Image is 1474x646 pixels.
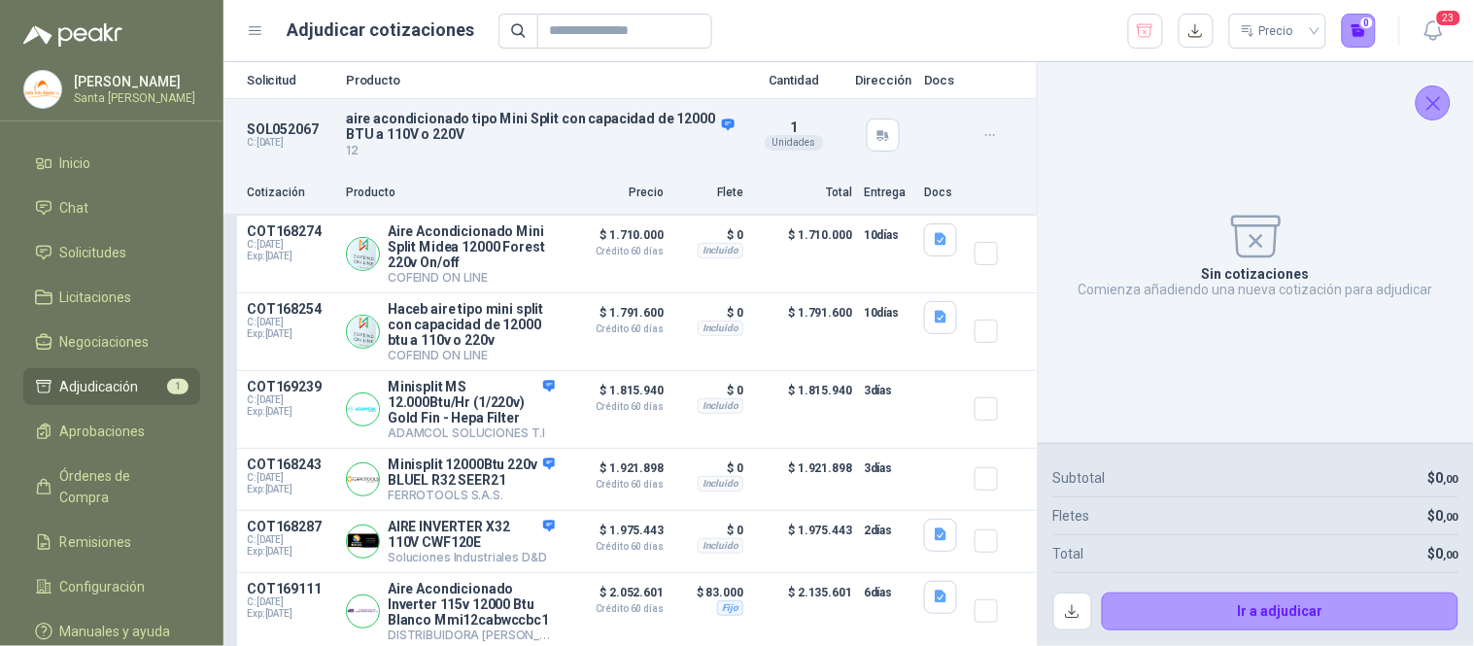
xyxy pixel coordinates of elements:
[717,600,743,616] div: Fijo
[566,184,664,202] p: Precio
[247,472,334,484] span: C: [DATE]
[675,184,743,202] p: Flete
[566,402,664,412] span: Crédito 60 días
[698,398,743,414] div: Incluido
[247,74,334,86] p: Solicitud
[1342,14,1377,49] button: 0
[60,576,146,597] span: Configuración
[864,519,912,542] p: 2 días
[675,581,743,604] p: $ 83.000
[247,519,334,534] p: COT168287
[167,379,189,394] span: 1
[755,581,852,642] p: $ 2.135.601
[388,488,555,502] p: FERROTOOLS S.A.S.
[566,324,664,334] span: Crédito 60 días
[1428,543,1458,564] p: $
[924,74,963,86] p: Docs
[388,348,555,362] p: COFEIND ON LINE
[854,74,912,86] p: Dirección
[347,463,379,495] img: Company Logo
[60,331,150,353] span: Negociaciones
[864,457,912,480] p: 3 días
[388,425,555,440] p: ADAMCOL SOLUCIONES T.I
[247,121,334,137] p: SOL052067
[755,301,852,362] p: $ 1.791.600
[288,17,475,44] h1: Adjudicar cotizaciones
[247,484,334,495] span: Exp: [DATE]
[247,379,334,394] p: COT169239
[23,279,200,316] a: Licitaciones
[247,239,334,251] span: C: [DATE]
[675,519,743,542] p: $ 0
[566,379,664,412] p: $ 1.815.940
[23,413,200,450] a: Aprobaciones
[1053,467,1106,489] p: Subtotal
[247,596,334,608] span: C: [DATE]
[566,480,664,490] span: Crédito 60 días
[388,581,555,628] p: Aire Acondicionado Inverter 115v 12000 Btu Blanco Mmi12cabwccbc1
[864,379,912,402] p: 3 días
[755,223,852,285] p: $ 1.710.000
[1102,593,1459,631] button: Ir a adjudicar
[765,135,824,151] div: Unidades
[1428,505,1458,527] p: $
[864,184,912,202] p: Entrega
[346,142,734,160] p: 12
[566,457,664,490] p: $ 1.921.898
[698,476,743,492] div: Incluido
[23,524,200,561] a: Remisiones
[247,394,334,406] span: C: [DATE]
[755,379,852,440] p: $ 1.815.940
[1079,282,1433,297] p: Comienza añadiendo una nueva cotización para adjudicar
[346,111,734,142] p: aire acondicionado tipo Mini Split con capacidad de 12000 BTU a 110V o 220V
[675,379,743,402] p: $ 0
[346,74,734,86] p: Producto
[566,542,664,552] span: Crédito 60 días
[755,519,852,564] p: $ 1.975.443
[675,301,743,324] p: $ 0
[23,458,200,516] a: Órdenes de Compra
[247,608,334,620] span: Exp: [DATE]
[745,74,842,86] p: Cantidad
[247,251,334,262] span: Exp: [DATE]
[1428,467,1458,489] p: $
[247,328,334,340] span: Exp: [DATE]
[698,243,743,258] div: Incluido
[60,153,91,174] span: Inicio
[347,316,379,348] img: Company Logo
[23,23,122,47] img: Logo peakr
[388,457,555,488] p: Minisplit 12000Btu 220v BLUEL R32 SEER21
[60,242,127,263] span: Solicitudes
[566,301,664,334] p: $ 1.791.600
[1053,505,1090,527] p: Fletes
[23,323,200,360] a: Negociaciones
[247,137,334,149] p: C: [DATE]
[24,71,61,108] img: Company Logo
[755,457,852,502] p: $ 1.921.898
[247,581,334,596] p: COT169111
[1053,543,1084,564] p: Total
[864,223,912,247] p: 10 días
[60,531,132,553] span: Remisiones
[60,287,132,308] span: Licitaciones
[247,534,334,546] span: C: [DATE]
[1444,549,1458,561] span: ,00
[388,379,555,425] p: Minisplit MS 12.000Btu/Hr (1/220v) Gold Fin - Hepa Filter
[698,538,743,554] div: Incluido
[60,621,171,642] span: Manuales y ayuda
[388,519,555,550] p: AIRE INVERTER X32 110V CWF120E
[864,581,912,604] p: 6 días
[388,301,555,348] p: Haceb aire tipo mini split con capacidad de 12000 btu a 110v o 220v
[247,317,334,328] span: C: [DATE]
[74,75,195,88] p: [PERSON_NAME]
[23,368,200,405] a: Adjudicación1
[566,223,664,256] p: $ 1.710.000
[60,465,182,508] span: Órdenes de Compra
[60,421,146,442] span: Aprobaciones
[1416,14,1451,49] button: 23
[247,457,334,472] p: COT168243
[566,519,664,552] p: $ 1.975.443
[566,247,664,256] span: Crédito 60 días
[347,526,379,558] img: Company Logo
[388,628,555,642] p: DISTRIBUIDORA [PERSON_NAME] G S.A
